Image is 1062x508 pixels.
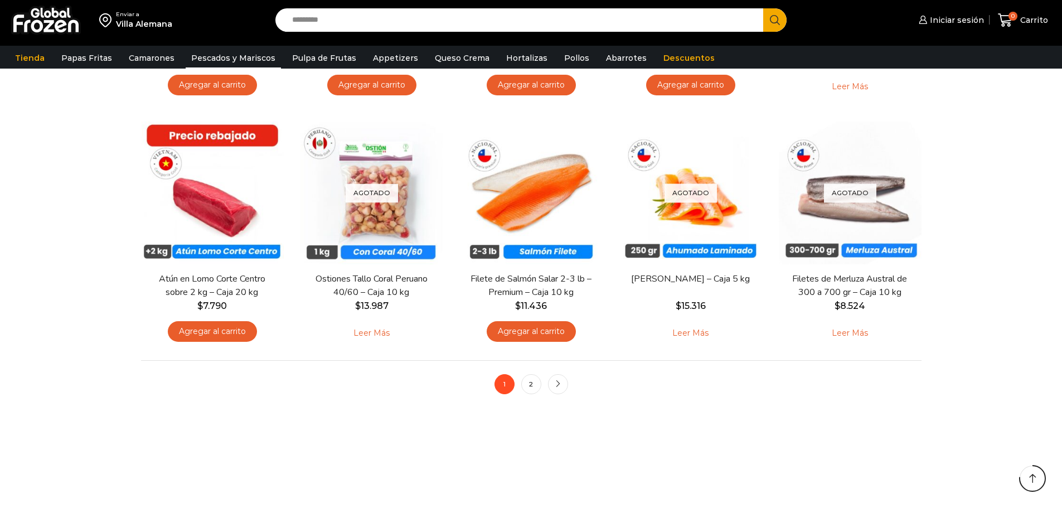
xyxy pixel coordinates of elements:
span: $ [835,301,840,311]
a: Queso Crema [429,47,495,69]
a: [PERSON_NAME] – Caja 5 kg [626,273,754,286]
span: $ [197,301,203,311]
a: Agregar al carrito: “Ostiones Media Concha Peruano 30/40 - Caja 10 kg” [646,75,735,95]
a: Filetes de Merluza Austral de 300 a 700 gr – Caja 10 kg [785,273,914,298]
bdi: 11.436 [515,301,547,311]
a: Papas Fritas [56,47,118,69]
a: Iniciar sesión [916,9,984,31]
a: 0 Carrito [995,7,1051,33]
p: Agotado [665,184,717,202]
a: Pulpa de Frutas [287,47,362,69]
a: Leé más sobre “Ostiones Tallo Coral Peruano 40/60 - Caja 10 kg” [336,321,407,345]
bdi: 7.790 [197,301,227,311]
a: Leé más sobre “Surtido de Mariscos - Bronze - Caja 10 kg” [814,75,885,98]
span: $ [676,301,681,311]
a: Agregar al carrito: “Filetes de Pangasius de 170 a 220 gr - Bronze - Caja 10 kg” [168,75,257,95]
a: Leé más sobre “Salmón Ahumado Laminado - Caja 5 kg” [655,321,726,345]
a: Abarrotes [600,47,652,69]
a: Agregar al carrito: “Filete de Salmón Salar 1-2 lb – Premium - Caja 10 kg” [327,75,416,95]
p: Agotado [346,184,398,202]
span: 0 [1008,12,1017,21]
a: Agregar al carrito: “Filete de Salmón Salar 2-3 lb - Premium - Caja 10 kg” [487,321,576,342]
span: Iniciar sesión [927,14,984,26]
a: Agregar al carrito: “Ostiones Tallo Coral Peruano 30/40 - Caja 10 kg” [487,75,576,95]
a: Leé más sobre “Filetes de Merluza Austral de 300 a 700 gr - Caja 10 kg” [814,321,885,345]
a: Camarones [123,47,180,69]
bdi: 8.524 [835,301,865,311]
a: Appetizers [367,47,424,69]
div: Villa Alemana [116,18,172,30]
a: Pescados y Mariscos [186,47,281,69]
bdi: 13.987 [355,301,389,311]
span: $ [355,301,361,311]
bdi: 15.316 [676,301,706,311]
span: $ [515,301,521,311]
img: address-field-icon.svg [99,11,116,30]
a: Atún en Lomo Corte Centro sobre 2 kg – Caja 20 kg [148,273,276,298]
button: Search button [763,8,787,32]
div: Enviar a [116,11,172,18]
a: Pollos [559,47,595,69]
a: Filete de Salmón Salar 2-3 lb – Premium – Caja 10 kg [467,273,595,298]
a: Hortalizas [501,47,553,69]
span: Carrito [1017,14,1048,26]
a: Descuentos [658,47,720,69]
p: Agotado [824,184,876,202]
a: 2 [521,374,541,394]
a: Ostiones Tallo Coral Peruano 40/60 – Caja 10 kg [307,273,435,298]
a: Tienda [9,47,50,69]
span: 1 [494,374,515,394]
a: Agregar al carrito: “Atún en Lomo Corte Centro sobre 2 kg - Caja 20 kg” [168,321,257,342]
